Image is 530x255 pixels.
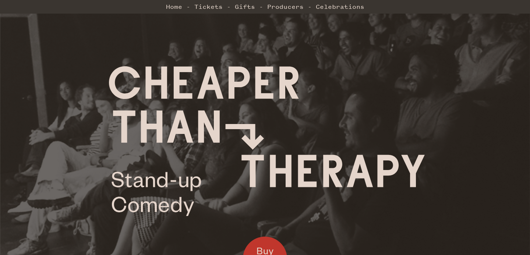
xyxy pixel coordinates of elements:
img: Cheaper Than Therapy logo [109,66,425,216]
